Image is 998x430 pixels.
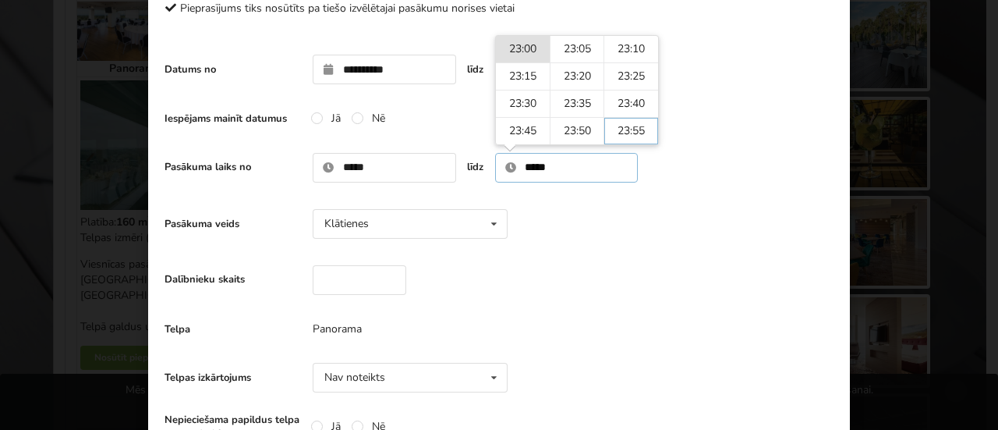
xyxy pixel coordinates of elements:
label: Pasākuma laiks no [165,160,301,174]
td: 23:05 [550,36,603,62]
label: Pasākuma veids [165,217,301,231]
td: 23:45 [496,117,550,144]
td: 23:35 [550,90,603,117]
label: Nē [352,112,385,125]
label: līdz [467,160,483,174]
td: 23:25 [603,62,657,90]
div: Klātienes [324,219,369,229]
span: Panorama [313,322,362,336]
div: Pieprasījums tiks nosūtīts pa tiešo izvēlētajai pasākumu norises vietai [165,1,833,16]
label: Telpa [165,322,301,336]
label: Datums no [165,62,301,76]
td: 23:00 [496,36,550,62]
label: Dalībnieku skaits [165,272,301,286]
td: 23:30 [496,90,550,117]
label: Iespējams mainīt datumus [165,112,301,126]
label: līdz [467,62,483,76]
td: 23:55 [603,117,657,144]
td: 23:50 [550,117,603,144]
td: 23:20 [550,62,603,90]
td: 23:15 [496,62,550,90]
div: Nav noteikts [324,372,385,383]
label: Telpas izkārtojums [165,371,301,385]
td: 23:40 [603,90,657,117]
label: Jā [311,112,341,125]
td: 23:10 [603,36,657,62]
